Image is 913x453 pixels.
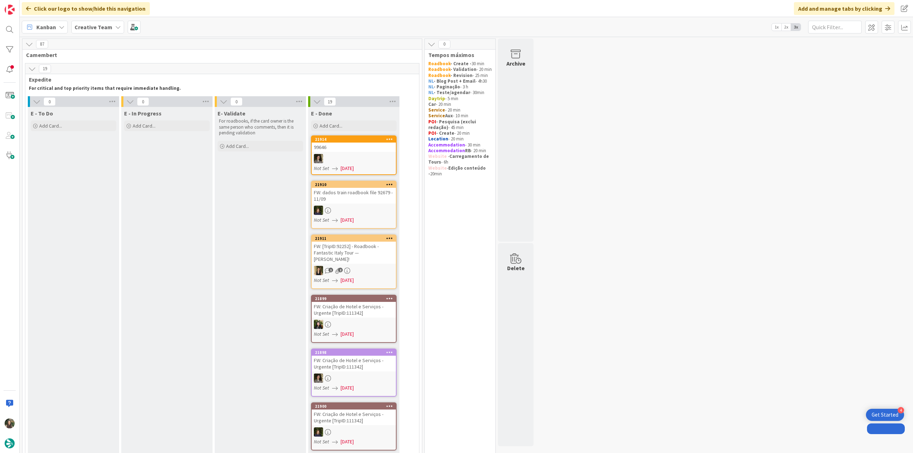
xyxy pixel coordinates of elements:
img: MS [314,154,323,163]
a: 21899FW: Criação de Hotel e Serviços - Urgente [TripID:111342]BCNot Set[DATE] [311,295,397,343]
div: 21900 [315,404,396,409]
strong: - Revision [450,72,473,78]
div: 21910FW: dados train roadbook file 92679 - 11/09 [312,181,396,204]
div: FW: Criação de Hotel e Serviços - Urgente [TripID:111342] [312,410,396,425]
div: 4 [898,407,904,413]
div: MS [312,154,396,163]
div: 21911 [315,236,396,241]
p: - 5 min [428,96,492,102]
div: Delete [507,264,525,272]
div: MC [312,427,396,437]
div: 2191499646 [312,136,396,152]
i: Not Set [314,385,329,391]
span: 0 [438,40,450,48]
span: E - In Progress [124,110,162,117]
div: FW: dados train roadbook file 92679 - 11/09 [312,188,396,204]
strong: - Teste/agendar [434,89,470,96]
strong: - Create [436,130,454,136]
strong: - Validation [450,66,476,72]
strong: - Blog Post + Email [434,78,475,84]
span: Tempos máximos [428,51,486,58]
strong: Edição conteúdo - [428,165,487,177]
div: Archive [506,59,525,68]
img: IG [5,418,15,428]
span: [DATE] [341,216,354,224]
i: Not Set [314,165,329,171]
div: 21910 [312,181,396,188]
span: 0 [230,97,243,106]
i: Not Set [314,438,329,445]
p: - 20 min [428,136,492,142]
span: Add Card... [320,123,342,129]
a: 21910FW: dados train roadbook file 92679 - 11/09MCNot Set[DATE] [311,181,397,229]
span: 0 [44,97,56,106]
div: 21911 [312,235,396,242]
span: 19 [324,97,336,106]
span: Add Card... [226,143,249,149]
p: - 25 min [428,73,492,78]
img: avatar [5,438,15,448]
p: - 3 h [428,84,492,90]
p: - 45 min [428,119,492,131]
span: [DATE] [341,165,354,172]
strong: Website [428,153,447,159]
strong: Daytrip [428,96,445,102]
span: E - Done [311,110,332,117]
img: BC [314,320,323,329]
div: FW: Criação de Hotel e Serviços - Urgente [TripID:111342] [312,356,396,371]
span: 2 [338,268,343,272]
strong: Roadbook [428,61,450,67]
strong: POI [428,119,436,125]
strong: For critical and top priority items that require immediate handling. [29,85,181,91]
div: 21914 [312,136,396,143]
strong: Carregamento de Tours [428,153,490,165]
strong: Roadbook [428,72,450,78]
img: MC [314,427,323,437]
div: FW: Criação de Hotel e Serviços - Urgente [TripID:111342] [312,302,396,318]
span: [DATE] [341,330,354,338]
img: SP [314,266,323,275]
div: 21899 [312,295,396,302]
span: 1 [328,268,333,272]
strong: - Paginação [434,84,460,90]
div: 99646 [312,143,396,152]
div: MS [312,374,396,383]
strong: NL [428,78,434,84]
span: 19 [39,65,51,73]
span: [DATE] [341,277,354,284]
p: - 20 min [428,107,492,113]
p: - 4h30 [428,78,492,84]
p: 30 min [428,61,492,67]
a: 21911FW: [TripID:92252] - Roadbook - Fantastic Italy Tour — [PERSON_NAME]!SPNot Set[DATE] [311,235,397,289]
span: Add Card... [133,123,155,129]
p: For roadbooks, if the card owner is the same person who comments, then it is pending validation [219,118,302,136]
strong: NL [428,89,434,96]
strong: RB [465,148,471,154]
span: [DATE] [341,384,354,392]
p: - 30min [428,90,492,96]
i: Not Set [314,217,329,223]
span: E- Validate [218,110,245,117]
div: 21910 [315,182,396,187]
p: - 20 min [428,148,492,154]
div: 21899FW: Criação de Hotel e Serviços - Urgente [TripID:111342] [312,295,396,318]
p: - 20 min [428,102,492,107]
div: SP [312,266,396,275]
a: 21900FW: Criação de Hotel e Serviços - Urgente [TripID:111342]MCNot Set[DATE] [311,402,397,451]
span: [DATE] [341,438,354,446]
i: Not Set [314,331,329,337]
strong: Car [428,101,436,107]
p: - 20 min [428,130,492,136]
span: 0 [137,97,149,106]
div: 21911FW: [TripID:92252] - Roadbook - Fantastic Italy Tour — [PERSON_NAME]! [312,235,396,264]
div: 21914 [315,137,396,142]
div: MC [312,206,396,215]
div: 21899 [315,296,396,301]
strong: Service [428,113,445,119]
p: - 30 min [428,142,492,148]
div: BC [312,320,396,329]
div: Open Get Started checklist, remaining modules: 4 [866,409,904,421]
a: 21898FW: Criação de Hotel e Serviços - Urgente [TripID:111342]MSNot Set[DATE] [311,349,397,397]
strong: POI [428,130,436,136]
div: Get Started [872,411,898,418]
